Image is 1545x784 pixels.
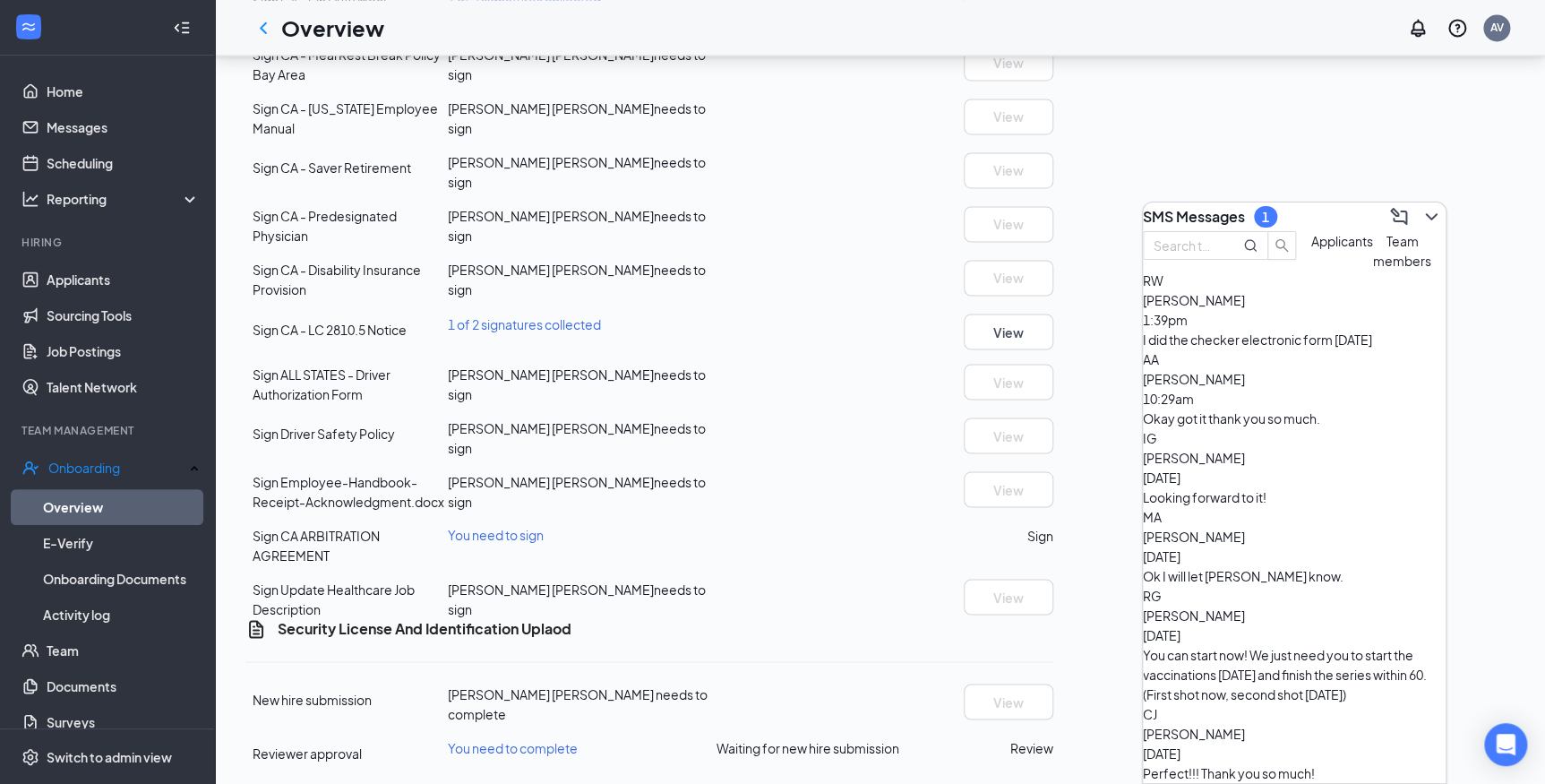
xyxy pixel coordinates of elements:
[1143,271,1446,290] div: RW
[1143,507,1446,527] div: MA
[1490,20,1504,35] div: AV
[1143,487,1446,507] div: Looking forward to it!
[253,745,362,761] span: Reviewer approval
[1143,207,1245,227] h3: SMS Messages
[47,145,200,181] a: Scheduling
[1373,233,1431,269] span: Team members
[1143,763,1446,783] div: Perfect!!! Thank you so much!
[21,748,39,766] svg: Settings
[21,423,196,438] div: Team Management
[278,618,571,638] h5: Security License And Identification Uplaod
[1154,236,1218,255] input: Search team member
[47,262,200,297] a: Applicants
[43,561,200,597] a: Onboarding Documents
[1143,726,1245,742] span: [PERSON_NAME]
[253,159,411,176] span: Sign CA - Saver Retirement
[964,206,1053,242] button: View
[1143,645,1446,704] div: You can start now! We just need you to start the vaccinations [DATE] and finish the series within...
[253,366,391,401] span: Sign ALL STATES - Driver Authorization Form
[1143,409,1446,428] div: Okay got it thank you so much.
[717,737,899,757] span: Waiting for new hire submission
[1143,312,1188,328] span: 1:39pm
[253,321,407,337] span: Sign CA - LC 2810.5 Notice
[448,99,717,138] div: [PERSON_NAME] [PERSON_NAME] needs to sign
[48,459,185,477] div: Onboarding
[1143,470,1180,486] span: [DATE]
[448,45,717,84] div: [PERSON_NAME] [PERSON_NAME] needs to sign
[1484,723,1527,766] div: Open Intercom Messenger
[448,525,717,543] div: You need to sign
[47,748,172,766] div: Switch to admin view
[21,190,39,208] svg: Analysis
[964,418,1053,453] button: View
[1027,525,1053,545] button: Sign
[47,369,200,405] a: Talent Network
[1388,206,1410,228] svg: ComposeMessage
[448,315,601,332] span: 1 of 2 signatures collected
[964,579,1053,615] button: View
[43,597,200,633] a: Activity log
[1143,371,1245,387] span: [PERSON_NAME]
[1243,238,1257,253] svg: MagnifyingGlass
[47,297,200,333] a: Sourcing Tools
[1446,17,1468,39] svg: QuestionInfo
[1143,745,1180,762] span: [DATE]
[964,364,1053,400] button: View
[47,333,200,369] a: Job Postings
[448,152,717,192] div: [PERSON_NAME] [PERSON_NAME] needs to sign
[47,190,201,208] div: Reporting
[47,73,200,109] a: Home
[1143,391,1194,407] span: 10:29am
[1417,202,1446,231] button: ChevronDown
[1143,292,1245,308] span: [PERSON_NAME]
[21,235,196,250] div: Hiring
[1143,586,1446,606] div: RG
[1143,450,1245,466] span: [PERSON_NAME]
[1143,349,1446,369] div: AA
[21,459,39,477] svg: UserCheck
[253,691,372,707] span: New hire submission
[20,18,38,36] svg: WorkstreamLogo
[253,581,415,616] span: Sign Update Healthcare Job Description
[964,99,1053,134] button: View
[1268,238,1295,253] span: search
[1143,704,1446,724] div: CJ
[47,668,200,704] a: Documents
[448,579,717,618] div: [PERSON_NAME] [PERSON_NAME] needs to sign
[448,685,708,721] span: [PERSON_NAME] [PERSON_NAME] needs to complete
[253,425,395,441] span: Sign Driver Safety Policy
[253,527,380,563] span: Sign CA ARBITRATION AGREEMENT
[47,633,200,668] a: Team
[1143,627,1180,643] span: [DATE]
[448,206,717,246] div: [PERSON_NAME] [PERSON_NAME] needs to sign
[1143,607,1245,624] span: [PERSON_NAME]
[964,260,1053,296] button: View
[253,208,397,244] span: Sign CA - Predesignated Physician
[1143,529,1245,545] span: [PERSON_NAME]
[964,314,1053,349] button: View
[964,684,1053,719] button: View
[1143,548,1180,564] span: [DATE]
[1407,17,1429,39] svg: Notifications
[245,618,267,640] svg: CustomFormIcon
[448,418,717,457] div: [PERSON_NAME] [PERSON_NAME] needs to sign
[1311,233,1373,249] span: Applicants
[448,364,717,403] div: [PERSON_NAME] [PERSON_NAME] needs to sign
[1262,210,1269,225] div: 1
[253,262,421,297] span: Sign CA - Disability Insurance Provision
[448,260,717,299] div: [PERSON_NAME] [PERSON_NAME] needs to sign
[1385,202,1413,231] button: ComposeMessage
[43,489,200,525] a: Overview
[1010,737,1053,757] button: Review
[253,473,444,509] span: Sign Employee-Handbook-Receipt-Acknowledgment.docx
[448,739,578,755] span: You need to complete
[1143,330,1446,349] div: I did the checker electronic form [DATE]
[47,704,200,740] a: Surveys
[964,471,1053,507] button: View
[253,17,274,39] svg: ChevronLeft
[173,19,191,37] svg: Collapse
[964,152,1053,188] button: View
[47,109,200,145] a: Messages
[1267,231,1296,260] button: search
